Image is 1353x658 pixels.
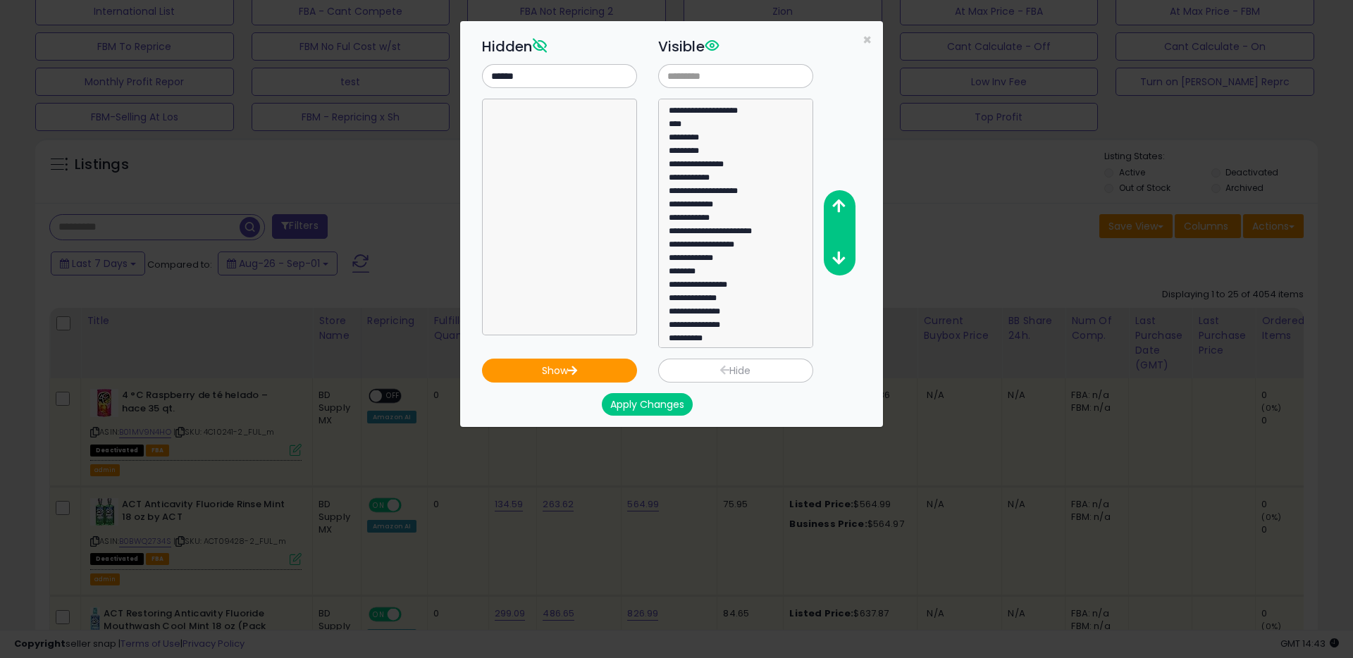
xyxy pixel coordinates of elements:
[658,36,813,57] h3: Visible
[482,359,637,383] button: Show
[863,30,872,50] span: ×
[602,393,693,416] button: Apply Changes
[658,359,813,383] button: Hide
[482,36,637,57] h3: Hidden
